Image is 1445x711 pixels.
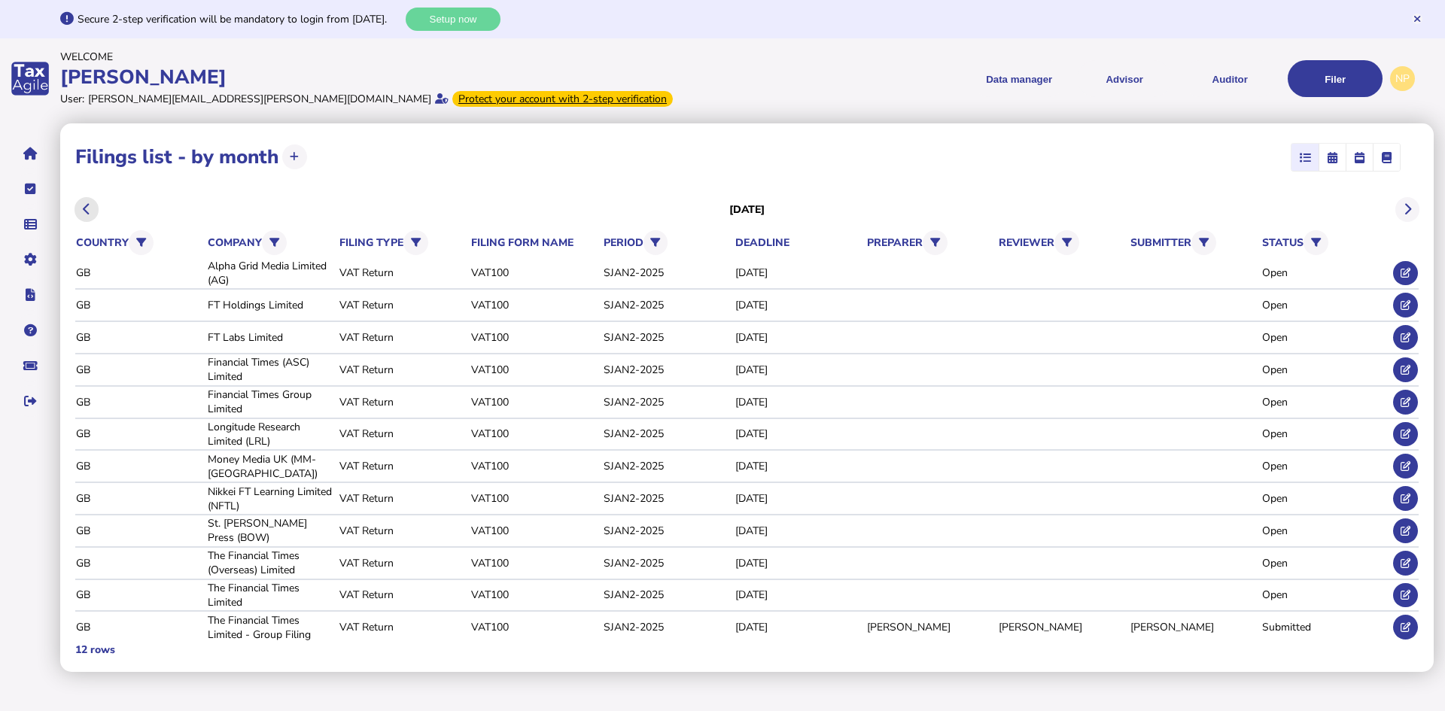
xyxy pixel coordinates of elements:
div: Open [1262,588,1389,602]
div: [DATE] [735,459,862,473]
th: country [75,227,203,258]
th: company [207,227,335,258]
div: From Oct 1, 2025, 2-step verification will be required to login. Set it up now... [452,91,673,107]
div: [DATE] [735,427,862,441]
div: [PERSON_NAME] [1130,620,1257,634]
button: Manage settings [14,244,46,275]
div: VAT100 [471,459,598,473]
button: Filter [1054,230,1079,255]
button: Tasks [14,173,46,205]
div: User: [60,92,84,106]
div: St. [PERSON_NAME] Press (BOW) [208,516,334,545]
th: submitter [1130,227,1258,258]
div: Open [1262,556,1389,570]
div: VAT100 [471,524,598,538]
div: VAT100 [471,427,598,441]
button: Filer [1288,60,1383,97]
div: Profile settings [1390,66,1415,91]
th: period [603,227,731,258]
div: SJAN2-2025 [604,556,730,570]
div: VAT Return [339,588,466,602]
button: Filter [1304,230,1328,255]
div: Nikkei FT Learning Limited (NFTL) [208,485,334,513]
div: [DATE] [735,330,862,345]
div: Money Media UK (MM-[GEOGRAPHIC_DATA]) [208,452,334,481]
button: Shows a dropdown of Data manager options [972,60,1066,97]
div: VAT Return [339,620,466,634]
div: VAT Return [339,459,466,473]
div: Open [1262,266,1389,280]
div: SJAN2-2025 [604,491,730,506]
div: [DATE] [735,266,862,280]
mat-button-toggle: Calendar week view [1346,144,1373,171]
div: [DATE] [735,524,862,538]
button: Previous [75,197,99,222]
button: Edit [1393,390,1418,415]
div: Open [1262,427,1389,441]
button: Edit [1393,422,1418,447]
div: Submitted [1262,620,1389,634]
div: The Financial Times Limited [208,581,334,609]
div: [DATE] [735,620,862,634]
div: [DATE] [735,588,862,602]
div: GB [76,588,202,602]
mat-button-toggle: List view [1291,144,1319,171]
mat-button-toggle: Calendar month view [1319,144,1346,171]
div: Financial Times (ASC) Limited [208,355,334,384]
div: VAT Return [339,266,466,280]
i: Email verified [435,93,449,104]
div: Open [1262,298,1389,312]
div: VAT Return [339,556,466,570]
div: GB [76,524,202,538]
div: VAT Return [339,330,466,345]
div: VAT100 [471,620,598,634]
h1: Filings list - by month [75,144,278,170]
button: Edit [1393,583,1418,608]
div: [DATE] [735,556,862,570]
div: SJAN2-2025 [604,266,730,280]
div: SJAN2-2025 [604,330,730,345]
div: Longitude Research Limited (LRL) [208,420,334,448]
div: GB [76,330,202,345]
button: Setup now [406,8,500,31]
button: Edit [1393,325,1418,350]
div: VAT100 [471,395,598,409]
div: VAT100 [471,330,598,345]
button: Sign out [14,385,46,417]
button: Edit [1393,518,1418,543]
div: GB [76,459,202,473]
div: SJAN2-2025 [604,588,730,602]
h3: [DATE] [729,202,765,217]
button: Hide message [1412,14,1422,24]
div: VAT Return [339,427,466,441]
th: preparer [866,227,994,258]
div: SJAN2-2025 [604,459,730,473]
div: VAT100 [471,363,598,377]
div: VAT Return [339,298,466,312]
button: Filter [403,230,428,255]
div: Open [1262,459,1389,473]
th: deadline [735,235,862,251]
button: Data manager [14,208,46,240]
div: Open [1262,330,1389,345]
div: VAT100 [471,491,598,506]
button: Next [1395,197,1420,222]
div: 12 rows [75,643,115,657]
th: reviewer [998,227,1126,258]
div: [DATE] [735,298,862,312]
div: Alpha Grid Media Limited (AG) [208,259,334,287]
div: [DATE] [735,363,862,377]
div: [PERSON_NAME] [867,620,993,634]
button: Filter [129,230,154,255]
div: VAT Return [339,363,466,377]
div: [PERSON_NAME][EMAIL_ADDRESS][PERSON_NAME][DOMAIN_NAME] [88,92,431,106]
button: Filter [923,230,948,255]
div: GB [76,427,202,441]
button: Raise a support ticket [14,350,46,381]
button: Edit [1393,293,1418,318]
div: GB [76,298,202,312]
button: Edit [1393,261,1418,286]
div: The Financial Times Limited - Group Filing [208,613,334,642]
div: The Financial Times (Overseas) Limited [208,548,334,577]
th: status [1261,227,1389,258]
